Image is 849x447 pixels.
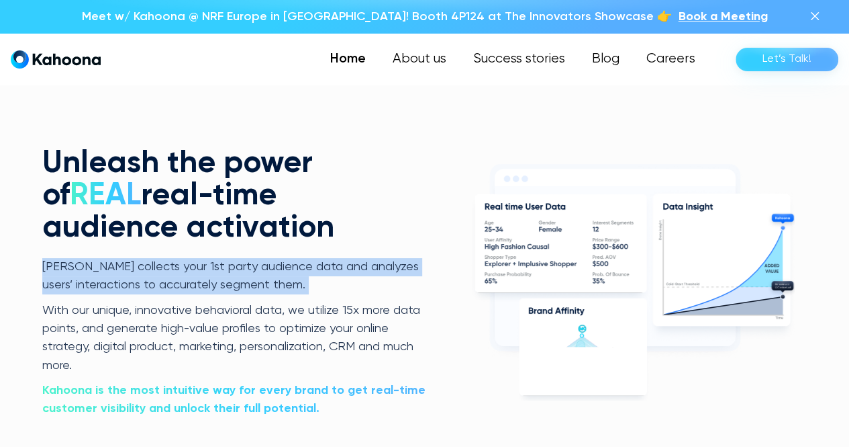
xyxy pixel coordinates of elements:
g: Explorer + Implusive Shopper [485,261,577,268]
g: 65% [485,278,497,284]
p: With our unique, innovative behavioral data, we utilize 15x more data points, and generate high-v... [42,302,429,375]
g: Price Range [593,238,619,243]
g: High Fashion Causal [485,243,549,250]
p: Meet w/ Kahoona @ NRF Europe in [GEOGRAPHIC_DATA]! Booth 4P124 at The Innovators Showcase 👉 [82,8,672,26]
span: Book a Meeting [679,11,768,23]
g: $300-$600 [593,243,628,249]
g: Real time User Data [485,203,566,210]
strong: Kahoona is the most intuitive way for every brand to get real-time customer visibility and unlock... [42,384,426,415]
a: Blog [579,46,633,73]
h2: Unleash the power of real-time audience activation [42,148,429,245]
p: [PERSON_NAME] collects your 1st party audience data and analyzes users’ interactions to accuratel... [42,258,429,295]
a: Success stories [460,46,579,73]
g: Shopper Type [485,255,516,259]
g: Purchase Probability [485,272,532,277]
g: 35% [593,278,605,284]
span: REAL [70,180,141,211]
a: About us [379,46,460,73]
g: Interest Segments [593,220,634,225]
a: home [11,50,101,69]
div: Let’s Talk! [762,48,811,70]
a: Book a Meeting [679,8,768,26]
g: 12 [593,227,599,231]
g: Brand Affinity [529,307,585,315]
g: Female [539,227,562,232]
g: 25-34 [485,227,503,232]
g: $500 [593,260,608,266]
g: Gender [539,220,556,224]
a: Home [317,46,379,73]
a: Careers [633,46,709,73]
a: Let’s Talk! [736,48,838,71]
g: User Affinity [485,238,512,243]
